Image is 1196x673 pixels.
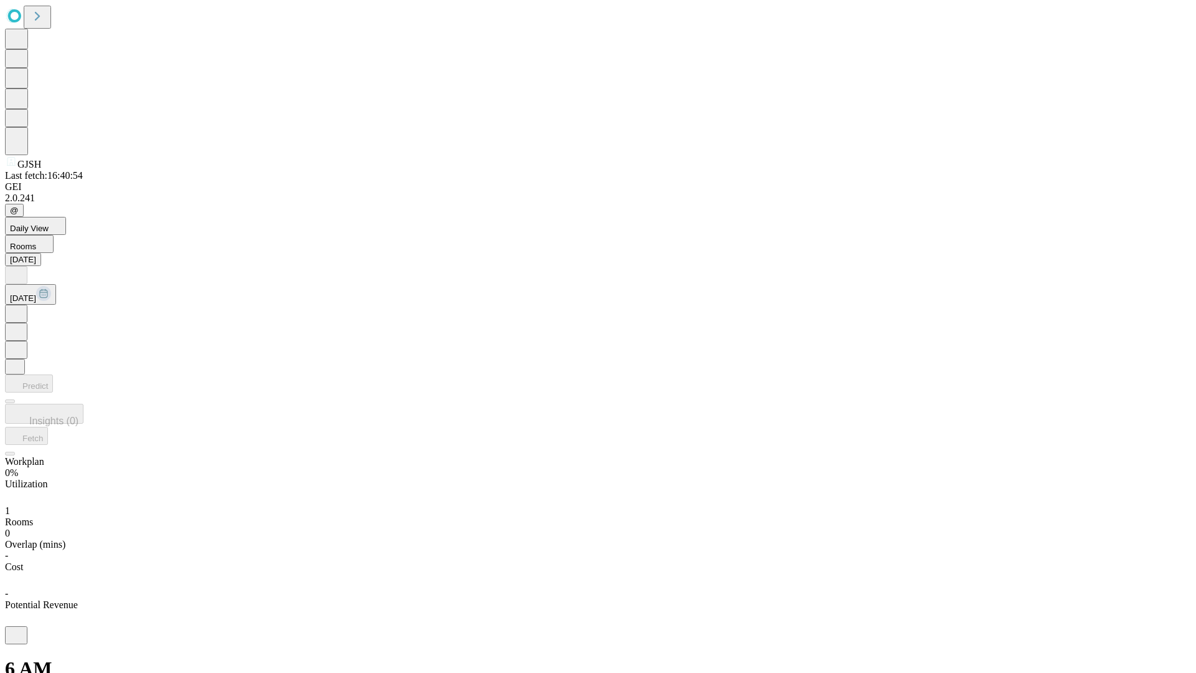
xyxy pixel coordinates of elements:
span: Last fetch: 16:40:54 [5,170,83,181]
span: @ [10,206,19,215]
button: [DATE] [5,253,41,266]
span: Rooms [5,517,33,527]
span: - [5,588,8,599]
div: 2.0.241 [5,193,1191,204]
span: Insights (0) [29,416,78,426]
button: Predict [5,375,53,393]
span: Overlap (mins) [5,539,65,550]
span: Rooms [10,242,36,251]
button: Rooms [5,235,54,253]
span: Workplan [5,456,44,467]
span: 1 [5,505,10,516]
span: Potential Revenue [5,599,78,610]
span: 0 [5,528,10,538]
button: Fetch [5,427,48,445]
span: [DATE] [10,294,36,303]
span: Utilization [5,479,47,489]
span: - [5,550,8,561]
button: [DATE] [5,284,56,305]
span: 0% [5,467,18,478]
span: GJSH [17,159,41,169]
button: Daily View [5,217,66,235]
div: GEI [5,181,1191,193]
span: Daily View [10,224,49,233]
span: Cost [5,561,23,572]
button: Insights (0) [5,404,83,424]
button: @ [5,204,24,217]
